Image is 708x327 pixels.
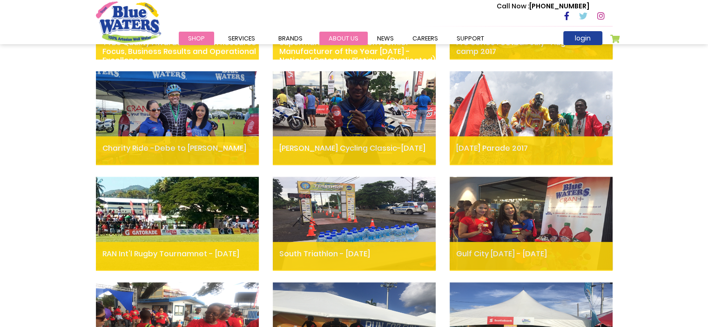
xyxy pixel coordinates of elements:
[319,32,368,45] a: about us
[563,31,602,45] a: login
[96,242,259,258] a: RAN Int'l Rugby Tournamnet - [DATE]
[278,34,303,43] span: Brands
[96,1,161,42] a: store logo
[273,242,436,258] a: South Triathlon - [DATE]
[273,177,436,270] img: South Triathlon - Nov 1st, 2016
[450,177,613,270] img: Gulf City Halloween - Oct 30th, 2016
[228,34,255,43] span: Services
[273,31,436,65] a: Supermarket Association Premier Manufacturer of the Year [DATE] - National Category Platinum (Dup...
[497,1,529,11] span: Call Now :
[188,34,205,43] span: Shop
[273,71,436,164] img: Phillips Cycling Classic-Republic Day
[96,31,259,65] a: TTBS Quality Awards in Human Resource Focus, Business Results and Operational Excellence
[368,32,403,45] a: News
[447,32,493,45] a: support
[450,71,613,164] img: Emancipation Day Parade 2017
[450,136,613,153] a: [DATE] Parade 2017
[96,177,259,270] img: RAN Int'l Rugby Tournamnet - Nov 2nd, 2016
[273,136,436,153] a: [PERSON_NAME] Cycling Classic-[DATE]
[450,242,613,258] a: Gulf City [DATE] - [DATE]
[96,136,259,153] a: Charity Ride -Debe to [PERSON_NAME]
[96,71,259,164] img: Charity Ride -Debe to Diego Martin
[497,1,589,11] p: [PHONE_NUMBER]
[403,32,447,45] a: careers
